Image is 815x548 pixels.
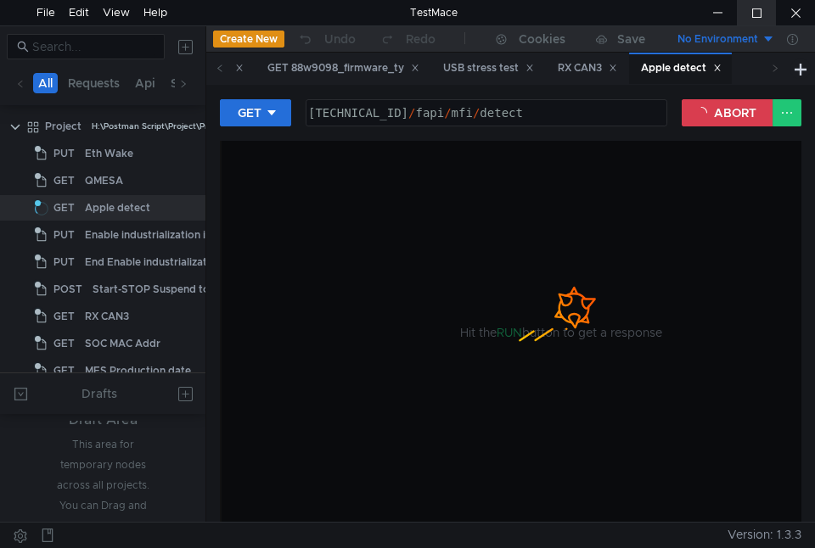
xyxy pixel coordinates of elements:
span: PUT [53,249,75,275]
div: No Environment [677,31,758,48]
button: No Environment [657,25,775,53]
div: Redo [406,29,436,49]
button: Requests [63,73,125,93]
div: Enable industrialization interface for checking protection [85,222,368,248]
button: Create New [213,31,284,48]
span: POST [53,277,82,302]
div: MES Production date [85,358,191,383]
div: H:\Postman Script\Project\Project [92,114,228,139]
div: GET 88w9098_firmware_ty [267,59,419,77]
button: Scripts [166,73,216,93]
span: GET [53,358,75,383]
button: Redo [368,26,447,52]
span: GET [53,304,75,329]
span: Loading... [34,200,50,216]
div: GET [238,103,261,122]
span: PUT [53,141,75,166]
div: Apple detect [641,59,722,77]
span: GET [53,195,75,221]
div: USB stress test [443,59,534,77]
div: Eth Wake [85,141,133,166]
button: Api [130,73,160,93]
div: Project [45,114,81,139]
span: Version: 1.3.3 [728,523,801,547]
button: All [33,73,58,93]
div: Undo [324,29,356,49]
div: End Enable industrialization interface for checking protection [85,249,390,275]
div: Start-STOP Suspend to RAM (STR) [93,277,267,302]
div: SOC MAC Addr [85,331,160,356]
div: QMESA [85,168,123,193]
div: Apple detect [85,195,150,221]
div: RX CAN3 [558,59,617,77]
span: PUT [53,222,75,248]
div: Drafts [81,383,117,404]
input: Search... [32,37,155,56]
button: Undo [284,26,368,52]
div: Save [617,33,645,45]
button: ABORT [682,99,773,126]
div: Cookies [519,29,565,49]
button: GET [220,99,291,126]
div: RX CAN3 [85,304,129,329]
span: GET [53,168,75,193]
span: GET [53,331,75,356]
